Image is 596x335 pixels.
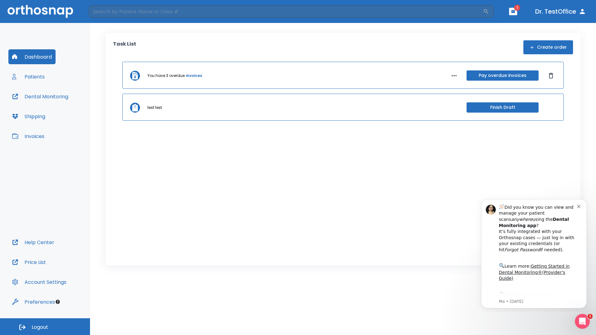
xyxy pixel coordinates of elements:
[546,71,556,81] button: Dismiss
[514,5,520,11] span: 1
[472,194,596,312] iframe: Intercom notifications message
[575,314,590,329] iframe: Intercom live chat
[8,255,50,270] button: Price List
[105,10,110,15] button: Dismiss notification
[55,299,61,305] div: Tooltip anchor
[113,40,136,54] p: Task List
[8,275,70,289] button: Account Settings
[147,73,185,78] p: You have 3 overdue
[8,69,48,84] button: Patients
[27,97,105,129] div: Download the app: | ​ Let us know if you need help getting started!
[8,109,49,124] button: Shipping
[467,70,539,81] button: Pay overdue invoices
[32,324,48,331] span: Logout
[89,5,483,18] input: Search by Patient Name or Case #
[27,99,82,110] a: App Store
[533,6,589,17] button: Dr. TestOffice
[8,294,59,309] button: Preferences
[7,5,73,18] img: Orthosnap
[8,235,58,250] button: Help Center
[467,102,539,113] button: Finish Draft
[186,73,202,78] a: invoices
[523,40,573,54] button: Create order
[147,105,162,110] p: test test
[8,49,56,64] button: Dashboard
[27,105,105,111] p: Message from Ma, sent 6w ago
[588,314,593,319] span: 1
[8,89,72,104] button: Dental Monitoring
[8,129,48,144] button: Invoices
